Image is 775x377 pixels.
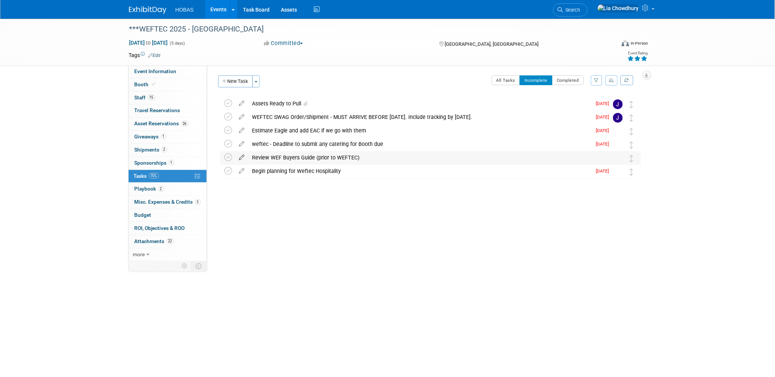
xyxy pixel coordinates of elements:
button: All Tasks [492,75,520,85]
span: 22 [166,238,174,244]
td: Toggle Event Tabs [191,261,207,271]
span: (5 days) [169,41,185,46]
td: Tags [129,51,161,59]
div: In-Person [630,41,648,46]
a: Event Information [129,65,207,78]
span: 1 [169,160,174,165]
span: Misc. Expenses & Credits [135,199,201,205]
span: ROI, Objectives & ROO [135,225,185,231]
div: Event Rating [627,51,648,55]
span: Shipments [135,147,167,153]
span: HOBAS [175,7,194,13]
span: [DATE] [DATE] [129,39,168,46]
div: Estimate Eagle and add EAC if we go with them [249,124,592,137]
div: Assets Ready to Pull [249,97,592,110]
span: to [145,40,152,46]
span: 70% [149,173,159,179]
span: [DATE] [596,114,613,120]
a: edit [235,100,249,107]
span: [DATE] [596,128,613,133]
span: Asset Reservations [135,120,189,126]
span: Sponsorships [135,160,174,166]
span: [DATE] [596,141,613,147]
i: Move task [630,141,634,149]
a: Travel Reservations [129,104,207,117]
a: more [129,248,207,261]
i: Move task [630,114,634,122]
img: Lia Chowdhury [597,4,639,12]
span: Booth [135,81,157,87]
a: ROI, Objectives & ROO [129,222,207,235]
img: Jody Valentino [613,126,623,136]
a: edit [235,127,249,134]
a: Edit [148,53,161,58]
span: [DATE] [596,101,613,106]
a: Asset Reservations26 [129,117,207,130]
a: Giveaways1 [129,131,207,143]
a: Attachments22 [129,235,207,248]
img: ExhibitDay [129,6,166,14]
span: Playbook [135,186,164,192]
div: weftec - Deadline to submit any catering for Booth due [249,138,592,150]
i: Move task [630,168,634,176]
a: Budget [129,209,207,222]
td: Personalize Event Tab Strip [178,261,192,271]
span: Event Information [135,68,177,74]
span: 26 [181,121,189,126]
img: Lia Chowdhury [613,140,623,150]
span: Travel Reservations [135,107,180,113]
img: Jamie Coe [613,113,623,123]
img: Lia Chowdhury [613,153,623,163]
img: Jennifer Jensen [613,99,623,109]
span: Tasks [134,173,159,179]
span: 1 [161,134,166,139]
span: more [133,251,145,257]
span: 2 [162,147,167,152]
a: Playbook2 [129,183,207,195]
div: Event Format [571,39,648,50]
button: Incomplete [520,75,552,85]
a: Staff15 [129,92,207,104]
span: Attachments [135,238,174,244]
div: ***WEFTEC 2025 - [GEOGRAPHIC_DATA] [127,23,604,36]
div: Begin planning for Weftec Hospitality [249,165,592,177]
img: Format-Inperson.png [622,40,629,46]
a: Search [553,3,588,17]
a: Booth [129,78,207,91]
span: Budget [135,212,151,218]
span: 3 [195,199,201,205]
a: Tasks70% [129,170,207,183]
span: Staff [135,95,155,101]
a: Refresh [621,75,633,85]
button: Completed [552,75,584,85]
span: 2 [158,186,164,192]
i: Move task [630,101,634,108]
a: Sponsorships1 [129,157,207,170]
button: New Task [218,75,253,87]
button: Committed [261,39,306,47]
span: 15 [148,95,155,100]
span: Giveaways [135,134,166,140]
img: Lia Chowdhury [613,167,623,177]
i: Move task [630,155,634,162]
a: edit [235,168,249,174]
i: Booth reservation complete [152,82,156,86]
a: edit [235,114,249,120]
span: [GEOGRAPHIC_DATA], [GEOGRAPHIC_DATA] [445,41,538,47]
a: edit [235,154,249,161]
div: Review WEF Buyers Guide (prior to WEFTEC) [249,151,598,164]
a: Misc. Expenses & Credits3 [129,196,207,209]
a: edit [235,141,249,147]
span: [DATE] [596,168,613,174]
span: Search [563,7,580,13]
a: Shipments2 [129,144,207,156]
i: Move task [630,128,634,135]
div: WEFTEC SWAG Order/Shipment - MUST ARRIVE BEFORE [DATE]. Include tracking by [DATE]. [249,111,592,123]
